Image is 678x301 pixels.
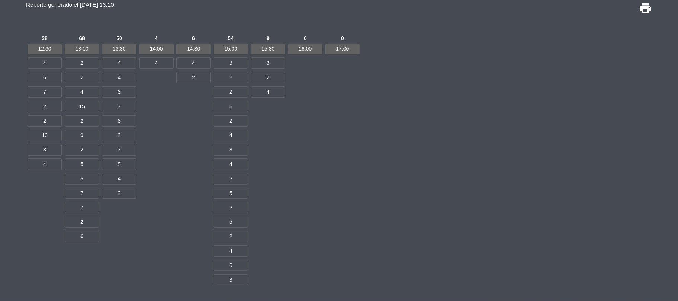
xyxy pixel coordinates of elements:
[102,173,136,184] span: 4
[176,44,211,54] span: 14:30
[28,72,62,83] span: 6
[28,158,62,170] span: 4
[65,217,99,228] span: 2
[251,72,285,83] span: 2
[65,130,99,141] span: 9
[102,188,136,199] span: 2
[102,57,136,68] span: 4
[251,57,285,68] span: 3
[28,130,62,141] span: 10
[139,44,174,54] span: 14:00
[214,245,248,256] span: 4
[139,57,174,68] span: 4
[102,101,136,112] span: 7
[65,33,99,44] span: 68
[214,130,248,141] span: 4
[325,44,360,54] span: 17:00
[65,57,99,68] span: 2
[251,86,285,97] span: 4
[65,44,99,54] span: 13:00
[251,44,285,54] span: 15:30
[65,144,99,155] span: 2
[214,115,248,127] span: 2
[65,101,99,112] span: 15
[65,173,99,184] span: 5
[214,173,248,184] span: 2
[251,33,285,44] span: 9
[288,33,322,44] span: 0
[214,188,248,199] span: 5
[214,202,248,213] span: 2
[176,33,211,44] span: 6
[214,101,248,112] span: 5
[102,33,136,44] span: 50
[28,33,62,44] span: 38
[65,231,99,242] span: 6
[28,44,62,54] span: 12:30
[176,72,211,83] span: 2
[176,57,211,68] span: 4
[214,231,248,242] span: 2
[102,144,136,155] span: 7
[214,144,248,155] span: 3
[102,86,136,97] span: 6
[214,217,248,228] span: 5
[214,44,248,54] span: 15:00
[65,86,99,97] span: 4
[325,33,360,44] span: 0
[214,86,248,97] span: 2
[639,1,652,15] i: print
[65,115,99,127] span: 2
[28,144,62,155] span: 3
[214,57,248,68] span: 3
[102,115,136,127] span: 6
[214,33,248,44] span: 54
[102,44,136,54] span: 13:30
[102,130,136,141] span: 2
[214,158,248,170] span: 4
[65,188,99,199] span: 7
[65,72,99,83] span: 2
[65,202,99,213] span: 7
[288,44,322,54] span: 16:00
[28,86,62,97] span: 7
[214,274,248,285] span: 3
[102,72,136,83] span: 4
[65,158,99,170] span: 5
[214,260,248,271] span: 6
[28,57,62,68] span: 4
[139,33,174,44] span: 4
[28,115,62,127] span: 2
[28,101,62,112] span: 2
[214,72,248,83] span: 2
[102,158,136,170] span: 8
